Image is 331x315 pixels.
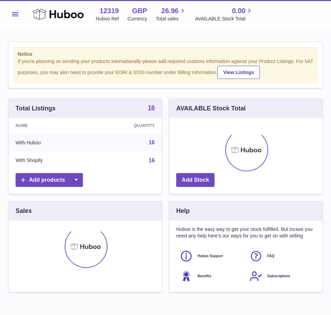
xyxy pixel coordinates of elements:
span: Huboo Support [198,254,223,259]
h3: Help [176,207,190,215]
th: Quantity [91,118,162,134]
span: Total sales [156,16,187,22]
span: AVAILABLE Stock Total [195,16,254,22]
a: 0.00 AVAILABLE Stock Total [195,6,254,22]
div: Currency [127,16,147,22]
a: Benefits [180,270,243,283]
a: View Listings [217,66,260,79]
a: Add products [16,173,83,187]
a: 16 [149,139,155,145]
span: 26.96 [161,6,179,16]
strong: 12319 [100,6,119,16]
a: FAQ [249,250,312,263]
a: Subscriptions [249,270,312,283]
span: Subscriptions [267,274,291,279]
a: 16 [149,157,155,163]
td: With Shopify [9,152,91,170]
h3: Total Listings [16,104,56,112]
strong: GBP [132,6,147,16]
strong: 16 [148,105,155,111]
td: With Huboo [9,134,91,152]
div: Huboo Ref [96,16,119,22]
span: Benefits [198,274,211,279]
a: Add Stock [176,173,215,187]
h3: AVAILABLE Stock Total [176,104,246,112]
a: Huboo Support [180,250,243,263]
p: Huboo is the easy way to get your stock fulfilled. But incase you need any help here's our ways f... [176,226,315,239]
th: Name [9,118,91,134]
a: 26.96 Total sales [156,6,187,22]
h3: Sales [16,207,32,215]
strong: Notice [18,51,313,57]
div: If you're planning on sending your products internationally please add required customs informati... [18,58,313,79]
a: 16 [148,105,155,112]
span: FAQ [267,254,275,259]
span: 0.00 [232,6,245,16]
